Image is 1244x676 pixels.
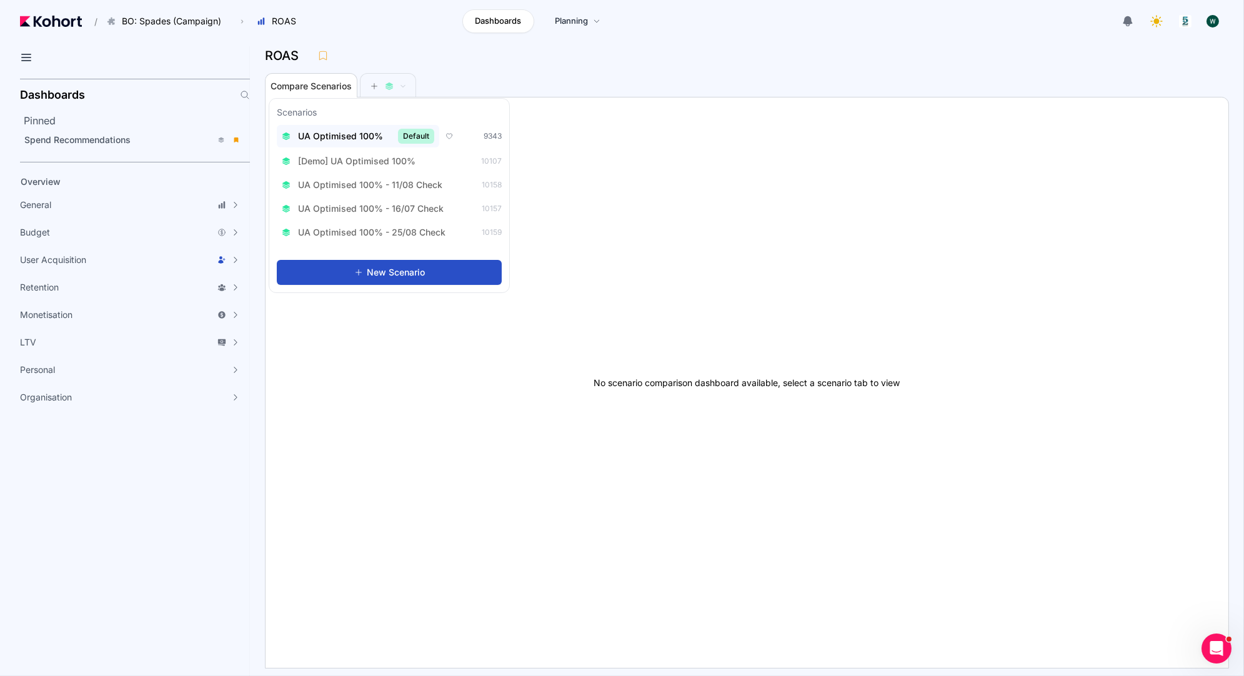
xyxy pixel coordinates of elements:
button: UA Optimised 100% - 25/08 Check [277,222,458,242]
span: UA Optimised 100% [298,130,383,142]
span: UA Optimised 100% - 16/07 Check [298,202,444,215]
button: ROAS [250,11,309,32]
span: UA Optimised 100% - 11/08 Check [298,179,442,191]
span: Dashboards [475,15,521,27]
iframe: Intercom live chat [1202,634,1232,664]
span: Organisation [20,391,72,404]
button: [Demo] UA Optimised 100% [277,151,428,171]
img: logo_logo_images_1_20240607072359498299_20240828135028712857.jpeg [1179,15,1192,27]
span: 10159 [482,227,502,237]
h2: Pinned [24,113,250,128]
span: Planning [555,15,588,27]
h3: Scenarios [277,106,317,121]
span: Retention [20,281,59,294]
span: LTV [20,336,36,349]
h2: Dashboards [20,89,85,101]
a: Overview [16,172,229,191]
h3: ROAS [265,49,306,62]
span: Monetisation [20,309,72,321]
button: UA Optimised 100% - 16/07 Check [277,199,456,219]
a: Dashboards [462,9,534,33]
span: Default [398,129,434,144]
span: General [20,199,51,211]
a: Spend Recommendations [20,131,246,149]
span: Compare Scenarios [271,82,352,91]
span: BO: Spades (Campaign) [122,15,221,27]
span: User Acquisition [20,254,86,266]
span: › [238,16,246,26]
button: New Scenario [277,260,502,285]
span: Spend Recommendations [24,134,131,145]
a: Planning [542,9,614,33]
span: UA Optimised 100% - 25/08 Check [298,226,445,239]
img: Kohort logo [20,16,82,27]
span: Personal [20,364,55,376]
span: Overview [21,176,61,187]
span: [Demo] UA Optimised 100% [298,155,415,167]
span: 10158 [482,180,502,190]
span: New Scenario [367,266,425,279]
button: BO: Spades (Campaign) [100,11,234,32]
span: 10107 [481,156,502,166]
button: UA Optimised 100%Default [277,125,439,147]
div: No scenario comparison dashboard available, select a scenario tab to view [266,97,1228,668]
span: / [84,15,97,28]
span: 10157 [482,204,502,214]
button: UA Optimised 100% - 11/08 Check [277,175,455,195]
span: ROAS [272,15,296,27]
span: 9343 [484,131,502,141]
span: Budget [20,226,50,239]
